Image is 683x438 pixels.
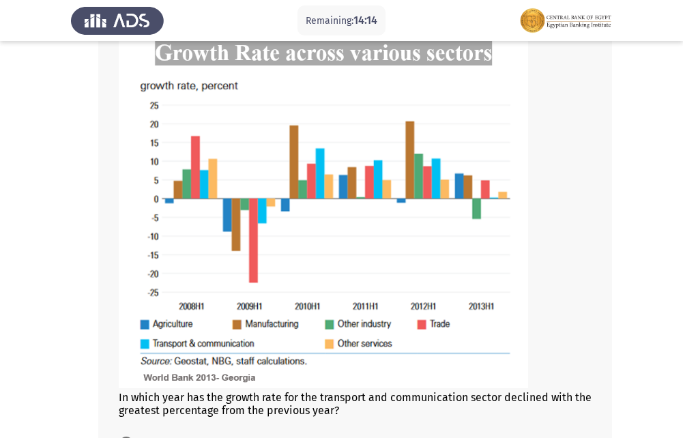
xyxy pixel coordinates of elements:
[119,25,592,417] div: In which year has the growth rate for the transport and communication sector declined with the gr...
[71,1,164,40] img: Assess Talent Management logo
[353,14,377,27] span: 14:14
[119,25,528,388] img: YWZlZTVjMzItZDE0NC00NjkxLTk3ZDctNGY3YzliYzQyODBhMTY5NDUxNDc4NTk5Nw==.png
[519,1,612,40] img: Assessment logo of EBI Analytical Thinking FOCUS Assessment EN
[306,12,377,29] p: Remaining:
